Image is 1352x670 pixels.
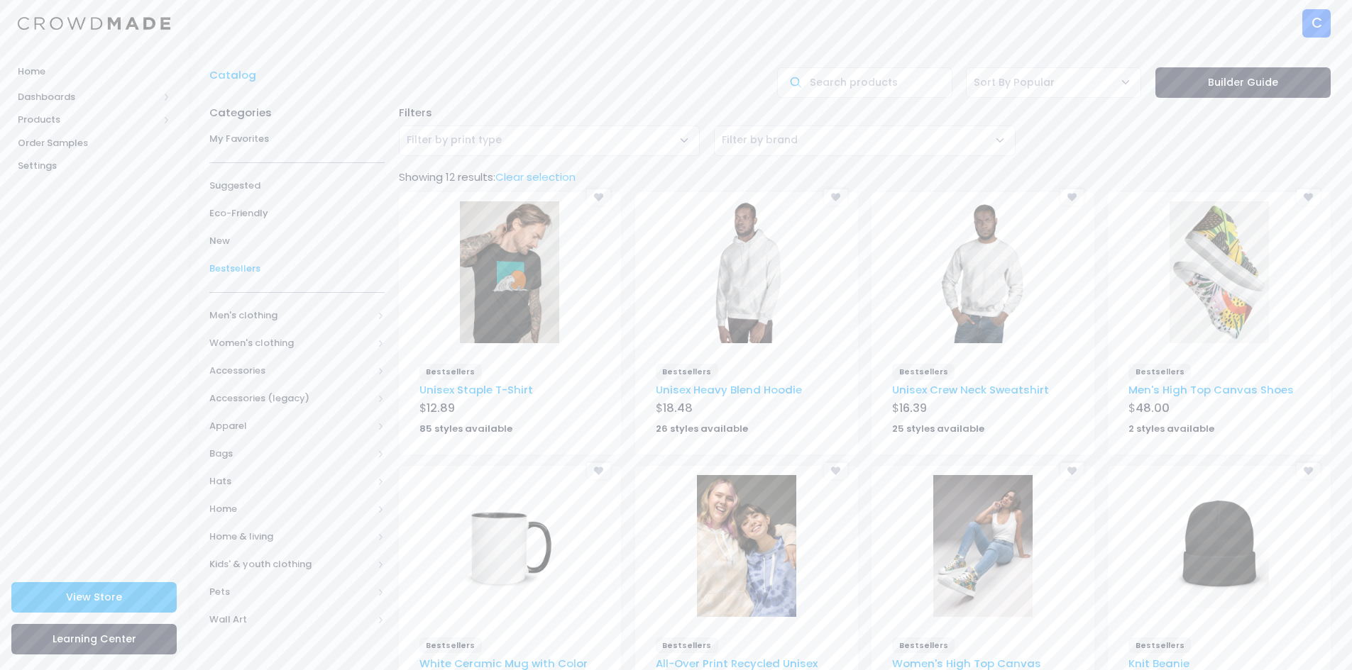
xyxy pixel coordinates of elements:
[656,637,718,653] span: Bestsellers
[11,624,177,654] a: Learning Center
[209,200,385,228] a: Eco-Friendly
[407,133,502,147] span: Filter by print type
[1136,400,1170,416] span: 48.00
[722,133,798,147] span: Filter by brand
[1128,364,1191,379] span: Bestsellers
[656,382,802,397] a: Unisex Heavy Blend Hoodie
[18,65,170,79] span: Home
[209,255,385,283] a: Bestsellers
[656,364,718,379] span: Bestsellers
[1155,67,1331,98] a: Builder Guide
[495,169,576,184] a: Clear selection
[974,75,1055,90] span: Sort By Popular
[53,632,136,646] span: Learning Center
[209,613,373,627] span: Wall Art
[419,637,482,653] span: Bestsellers
[407,133,502,147] span: Filter by print type
[656,400,837,420] div: $
[66,590,122,604] span: View Store
[209,530,373,544] span: Home & living
[209,502,373,516] span: Home
[966,67,1141,98] span: Sort By Popular
[892,382,1049,397] a: Unisex Crew Neck Sweatshirt
[209,262,385,276] span: Bestsellers
[777,67,952,98] input: Search products
[1302,9,1331,38] div: C
[209,336,373,350] span: Women's clothing
[209,364,373,378] span: Accessories
[209,585,373,599] span: Pets
[427,400,455,416] span: 12.89
[419,400,600,420] div: $
[18,90,158,104] span: Dashboards
[209,308,373,323] span: Men's clothing
[1128,382,1294,397] a: Men's High Top Canvas Shoes
[209,474,373,488] span: Hats
[18,17,170,30] img: Logo
[18,159,170,173] span: Settings
[209,179,385,193] span: Suggested
[419,422,512,435] strong: 85 styles available
[392,169,1338,185] div: Showing 12 results:
[892,400,1073,420] div: $
[209,234,385,248] span: New
[892,637,955,653] span: Bestsellers
[714,125,1016,156] span: Filter by brand
[18,136,170,150] span: Order Samples
[1128,637,1191,653] span: Bestsellers
[663,400,693,416] span: 18.48
[399,125,700,156] span: Filter by print type
[209,67,263,83] a: Catalog
[11,582,177,613] a: View Store
[209,391,373,406] span: Accessories (legacy)
[419,364,482,379] span: Bestsellers
[656,422,748,435] strong: 26 styles available
[209,132,385,146] span: My Favorites
[209,419,373,433] span: Apparel
[209,172,385,200] a: Suggested
[18,113,158,127] span: Products
[209,98,385,121] div: Categories
[392,105,1338,121] div: Filters
[209,228,385,255] a: New
[1128,400,1309,420] div: $
[209,206,385,220] span: Eco-Friendly
[892,422,984,435] strong: 25 styles available
[892,364,955,379] span: Bestsellers
[209,557,373,571] span: Kids' & youth clothing
[209,447,373,461] span: Bags
[209,125,385,153] a: My Favorites
[899,400,927,416] span: 16.39
[1128,422,1214,435] strong: 2 styles available
[722,133,798,147] span: Filter by brand
[419,382,533,397] a: Unisex Staple T-Shirt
